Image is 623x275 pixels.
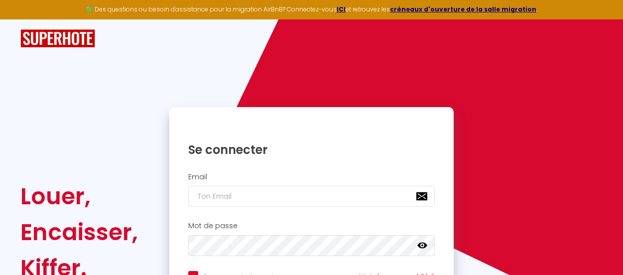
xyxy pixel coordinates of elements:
[188,186,435,207] input: Ton Email
[20,29,95,48] img: SuperHote logo
[188,222,435,230] h2: Mot de passe
[20,178,138,214] div: Louer,
[337,5,346,13] a: ICI
[390,5,536,13] a: créneaux d'ouverture de la salle migration
[188,142,435,157] h1: Se connecter
[20,214,138,250] div: Encaisser,
[188,173,435,181] h2: Email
